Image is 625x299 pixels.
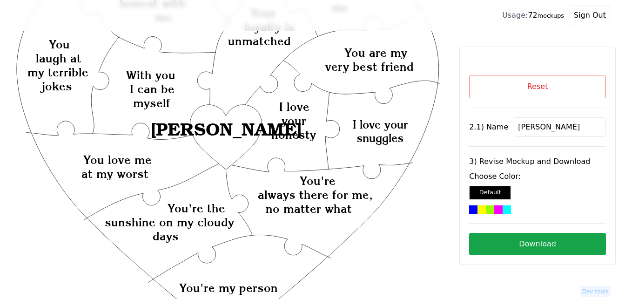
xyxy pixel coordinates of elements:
[325,60,414,74] text: very best friend
[127,68,176,82] text: With you
[27,65,88,79] text: my terrible
[49,37,70,51] text: You
[356,131,403,145] text: snuggles
[83,153,152,167] text: You love me
[479,189,501,196] small: Default
[502,10,564,21] div: 72
[266,202,352,216] text: no matter what
[300,174,336,188] text: You're
[469,122,508,133] label: 2.1) Name
[469,75,606,98] button: Reset
[81,167,148,181] text: at my worst
[168,201,225,215] text: You're the
[258,188,373,202] text: always there for me,
[469,156,606,167] label: 3) Revise Mockup and Download
[228,34,291,48] text: unmatched
[570,6,610,25] button: Sign Out
[469,171,606,182] label: Choose Color:
[502,11,528,20] span: Usage:
[130,82,175,96] text: I can be
[353,118,408,131] text: I love your
[580,286,611,297] button: Dev tools
[133,96,170,110] text: myself
[344,46,407,60] text: You are my
[538,12,564,19] small: mockups
[151,120,302,140] text: [PERSON_NAME]
[179,281,278,295] text: You're my person
[271,128,316,142] text: honesty
[36,51,81,65] text: laugh at
[279,100,309,114] text: I love
[469,233,606,255] button: Download
[282,114,306,128] text: your
[153,229,179,243] text: days
[244,20,295,34] text: loyalty is
[40,79,72,93] text: jokes
[105,215,235,229] text: sunshine on my cloudy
